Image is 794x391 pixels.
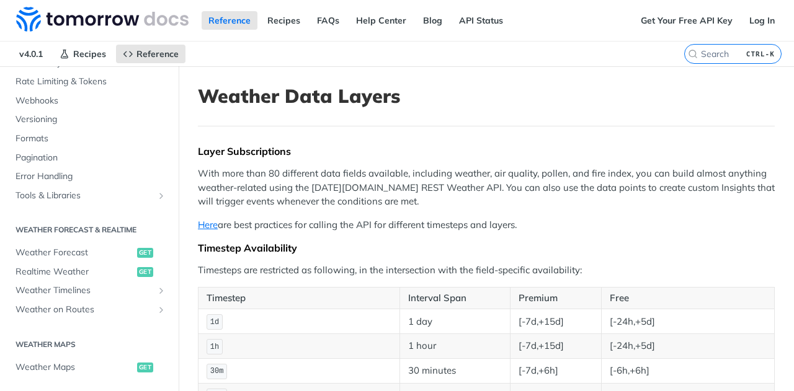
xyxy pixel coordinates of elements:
a: Here [198,219,218,231]
th: Free [602,287,775,309]
span: Weather Maps [16,361,134,374]
td: 1 day [400,309,511,334]
button: Show subpages for Weather Timelines [156,286,166,296]
span: Rate Limiting & Tokens [16,76,166,88]
th: Interval Span [400,287,511,309]
a: Weather TimelinesShow subpages for Weather Timelines [9,281,169,300]
th: Premium [511,287,602,309]
td: 1 hour [400,334,511,359]
a: Webhooks [9,92,169,110]
td: [-7d,+6h] [511,359,602,384]
span: get [137,248,153,258]
a: Weather Mapsget [9,358,169,377]
h1: Weather Data Layers [198,85,775,107]
a: Tools & LibrariesShow subpages for Tools & Libraries [9,187,169,205]
a: FAQs [310,11,346,30]
a: Weather on RoutesShow subpages for Weather on Routes [9,301,169,319]
span: get [137,267,153,277]
a: Reference [202,11,257,30]
p: With more than 80 different data fields available, including weather, air quality, pollen, and fi... [198,167,775,209]
td: 30 minutes [400,359,511,384]
td: [-24h,+5d] [602,334,775,359]
span: Reference [136,48,179,59]
th: Timestep [198,287,400,309]
span: Weather on Routes [16,304,153,316]
span: Formats [16,133,166,145]
p: are best practices for calling the API for different timesteps and layers. [198,218,775,232]
h2: Weather Maps [9,339,169,350]
span: Pagination [16,152,166,164]
a: Help Center [349,11,413,30]
a: Reference [116,45,185,63]
a: Weather Forecastget [9,244,169,262]
span: v4.0.1 [12,45,50,63]
td: [-24h,+5d] [602,309,775,334]
td: [-7d,+15d] [511,334,602,359]
button: Show subpages for Tools & Libraries [156,191,166,201]
button: Show subpages for Weather on Routes [156,305,166,315]
a: Versioning [9,110,169,129]
a: Recipes [53,45,113,63]
span: 1h [210,343,219,351]
span: Webhooks [16,95,166,107]
div: Timestep Availability [198,242,775,254]
span: get [137,362,153,372]
p: Timesteps are restricted as following, in the intersection with the field-specific availability: [198,263,775,278]
span: 1d [210,318,219,327]
span: Tools & Libraries [16,190,153,202]
td: [-6h,+6h] [602,359,775,384]
span: Weather Timelines [16,284,153,297]
a: Blog [416,11,449,30]
div: Layer Subscriptions [198,145,775,157]
h2: Weather Forecast & realtime [9,224,169,235]
a: Get Your Free API Key [634,11,739,30]
kbd: CTRL-K [743,48,778,60]
span: Recipes [73,48,106,59]
a: API Status [452,11,510,30]
span: Versioning [16,113,166,126]
a: Recipes [261,11,307,30]
a: Realtime Weatherget [9,263,169,281]
span: 30m [210,367,224,376]
td: [-7d,+15d] [511,309,602,334]
a: Log In [743,11,782,30]
a: Pagination [9,149,169,167]
span: Error Handling [16,170,166,183]
img: Tomorrow.io Weather API Docs [16,7,189,32]
span: Realtime Weather [16,266,134,278]
a: Formats [9,130,169,148]
span: Weather Forecast [16,247,134,259]
a: Rate Limiting & Tokens [9,72,169,91]
a: Error Handling [9,167,169,186]
svg: Search [688,49,698,59]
